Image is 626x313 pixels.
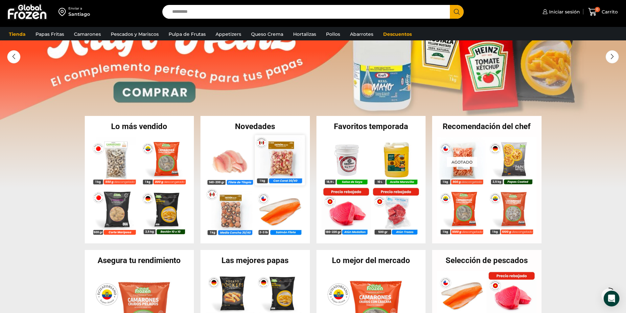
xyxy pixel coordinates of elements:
a: Descuentos [380,28,415,40]
div: Enviar a [68,6,90,11]
h2: Favoritos temporada [316,123,426,130]
a: Pescados y Mariscos [107,28,162,40]
a: Pollos [323,28,343,40]
h2: Selección de pescados [432,257,542,264]
button: Search button [450,5,464,19]
a: Papas Fritas [32,28,67,40]
a: Pulpa de Frutas [165,28,209,40]
h2: Las mejores papas [200,257,310,264]
span: Carrito [600,9,618,15]
a: Hortalizas [290,28,319,40]
a: Queso Crema [248,28,287,40]
div: Next slide [606,50,619,63]
span: 0 [595,7,600,12]
h2: Asegura tu rendimiento [85,257,194,264]
div: Santiago [68,11,90,17]
div: Open Intercom Messenger [604,291,619,306]
img: address-field-icon.svg [58,6,68,17]
a: Camarones [71,28,104,40]
a: Iniciar sesión [541,5,580,18]
a: Appetizers [212,28,244,40]
h2: Lo mejor del mercado [316,257,426,264]
a: Abarrotes [347,28,377,40]
span: Iniciar sesión [547,9,580,15]
a: Tienda [6,28,29,40]
a: 0 Carrito [587,4,619,20]
h2: Novedades [200,123,310,130]
h2: Recomendación del chef [432,123,542,130]
h2: Lo más vendido [85,123,194,130]
p: Agotado [447,157,477,167]
div: Previous slide [7,50,20,63]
